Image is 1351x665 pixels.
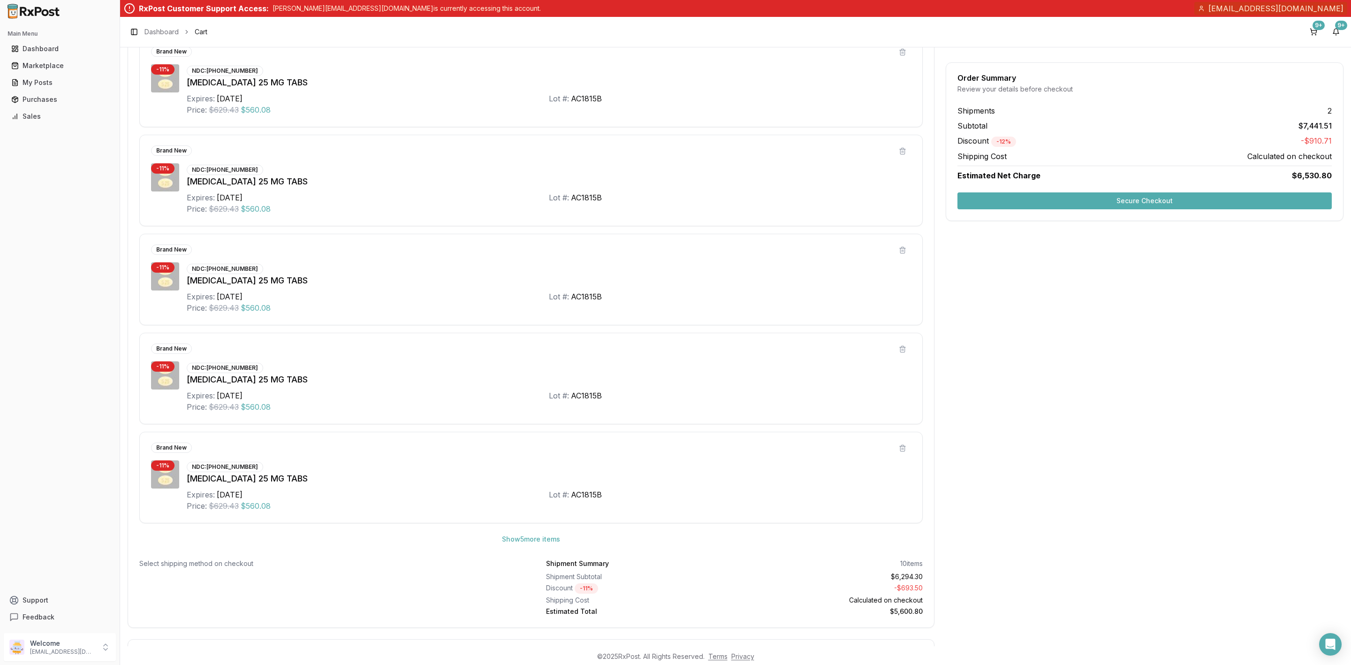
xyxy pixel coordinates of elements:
[187,302,207,313] div: Price:
[4,609,116,626] button: Feedback
[738,596,923,605] div: Calculated on checkout
[187,76,911,89] div: [MEDICAL_DATA] 25 MG TABS
[900,559,923,568] div: 10 items
[1247,151,1332,162] span: Calculated on checkout
[11,112,108,121] div: Sales
[151,344,192,354] div: Brand New
[151,460,179,489] img: Jardiance 25 MG TABS
[738,607,923,616] div: $5,600.80
[4,58,116,73] button: Marketplace
[1328,24,1343,39] button: 9+
[151,163,175,174] div: - 11 %
[187,401,207,413] div: Price:
[957,120,987,131] span: Subtotal
[571,291,602,302] div: AC1815B
[8,74,112,91] a: My Posts
[957,171,1040,180] span: Estimated Net Charge
[549,390,569,401] div: Lot #:
[571,489,602,500] div: AC1815B
[187,264,263,274] div: NDC: [PHONE_NUMBER]
[4,109,116,124] button: Sales
[30,639,95,648] p: Welcome
[241,401,271,413] span: $560.08
[4,41,116,56] button: Dashboard
[11,61,108,70] div: Marketplace
[209,302,239,313] span: $629.43
[151,145,192,156] div: Brand New
[187,363,263,373] div: NDC: [PHONE_NUMBER]
[1292,170,1332,181] span: $6,530.80
[151,46,192,57] div: Brand New
[241,302,271,313] span: $560.08
[187,165,263,175] div: NDC: [PHONE_NUMBER]
[1298,120,1332,131] span: $7,441.51
[187,462,263,472] div: NDC: [PHONE_NUMBER]
[273,4,541,13] p: [PERSON_NAME][EMAIL_ADDRESS][DOMAIN_NAME] is currently accessing this account.
[187,192,215,203] div: Expires:
[144,27,179,37] a: Dashboard
[151,64,175,75] div: - 11 %
[957,136,1016,145] span: Discount
[957,74,1332,82] div: Order Summary
[151,64,179,92] img: Jardiance 25 MG TABS
[241,500,271,512] span: $560.08
[151,361,175,372] div: - 11 %
[991,137,1016,147] div: - 12 %
[151,245,192,255] div: Brand New
[11,44,108,54] div: Dashboard
[144,27,207,37] nav: breadcrumb
[549,93,569,104] div: Lot #:
[151,361,179,390] img: Jardiance 25 MG TABS
[546,559,609,568] div: Shipment Summary
[151,163,179,191] img: Jardiance 25 MG TABS
[571,390,602,401] div: AC1815B
[187,390,215,401] div: Expires:
[549,489,569,500] div: Lot #:
[151,262,179,290] img: Jardiance 25 MG TABS
[11,95,108,104] div: Purchases
[957,151,1007,162] span: Shipping Cost
[217,489,243,500] div: [DATE]
[187,66,263,76] div: NDC: [PHONE_NUMBER]
[546,572,731,581] div: Shipment Subtotal
[187,104,207,115] div: Price:
[575,583,598,594] div: - 11 %
[241,203,271,214] span: $560.08
[546,607,731,616] div: Estimated Total
[187,472,911,485] div: [MEDICAL_DATA] 25 MG TABS
[187,489,215,500] div: Expires:
[217,291,243,302] div: [DATE]
[217,390,243,401] div: [DATE]
[571,93,602,104] div: AC1815B
[8,40,112,57] a: Dashboard
[1328,105,1332,116] span: 2
[4,592,116,609] button: Support
[151,262,175,273] div: - 11 %
[1208,3,1343,14] span: [EMAIL_ADDRESS][DOMAIN_NAME]
[8,108,112,125] a: Sales
[571,192,602,203] div: AC1815B
[1306,24,1321,39] button: 9+
[9,640,24,655] img: User avatar
[8,30,112,38] h2: Main Menu
[151,443,192,453] div: Brand New
[151,460,175,471] div: - 11 %
[139,559,516,568] div: Select shipping method on checkout
[209,401,239,413] span: $629.43
[187,291,215,302] div: Expires:
[139,3,269,14] div: RxPost Customer Support Access:
[494,531,568,548] button: Show5more items
[187,373,911,386] div: [MEDICAL_DATA] 25 MG TABS
[187,500,207,512] div: Price:
[1319,633,1342,656] div: Open Intercom Messenger
[209,500,239,512] span: $629.43
[241,104,271,115] span: $560.08
[8,57,112,74] a: Marketplace
[731,652,754,660] a: Privacy
[187,175,911,188] div: [MEDICAL_DATA] 25 MG TABS
[4,92,116,107] button: Purchases
[217,192,243,203] div: [DATE]
[217,93,243,104] div: [DATE]
[4,4,64,19] img: RxPost Logo
[209,104,239,115] span: $629.43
